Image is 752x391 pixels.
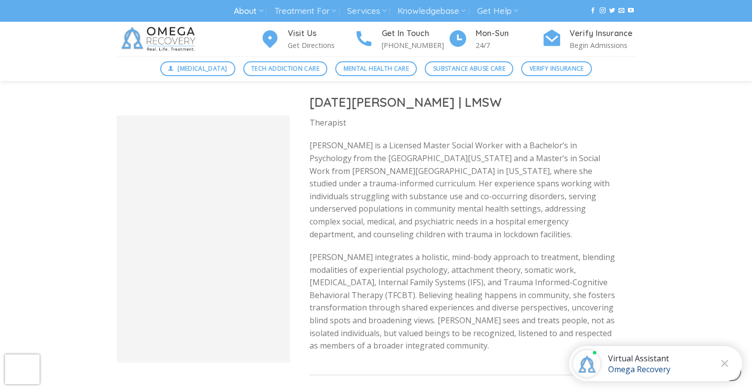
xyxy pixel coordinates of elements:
a: Services [347,2,386,20]
a: Tech Addiction Care [243,61,328,76]
h4: Get In Touch [382,27,448,40]
a: Get In Touch [PHONE_NUMBER] [354,27,448,51]
span: Verify Insurance [530,64,584,73]
a: Get Help [477,2,518,20]
a: About [234,2,263,20]
h4: Mon-Sun [476,27,542,40]
a: Send us an email [619,7,624,14]
a: Verify Insurance [521,61,592,76]
span: Substance Abuse Care [433,64,505,73]
span: Mental Health Care [344,64,409,73]
h4: Visit Us [288,27,354,40]
h2: [DATE][PERSON_NAME] | LMSW [310,93,616,110]
a: Mental Health Care [335,61,417,76]
a: Visit Us Get Directions [260,27,354,51]
span: Tech Addiction Care [251,64,319,73]
img: Omega Recovery [117,22,203,56]
a: Follow on YouTube [628,7,634,14]
a: Follow on Twitter [609,7,615,14]
p: [PERSON_NAME] is a Licensed Master Social Worker with a Bachelor’s in Psychology from the [GEOGRA... [310,139,616,240]
a: Treatment For [274,2,336,20]
h4: Verify Insurance [570,27,636,40]
a: [MEDICAL_DATA] [160,61,235,76]
p: Get Directions [288,40,354,51]
p: [PHONE_NUMBER] [382,40,448,51]
p: [PERSON_NAME] integrates a holistic, mind-body approach to treatment, blending modalities of expe... [310,251,616,352]
a: Substance Abuse Care [425,61,513,76]
p: 24/7 [476,40,542,51]
a: Verify Insurance Begin Admissions [542,27,636,51]
a: Follow on Instagram [599,7,605,14]
p: Therapist [310,116,616,129]
p: Begin Admissions [570,40,636,51]
span: [MEDICAL_DATA] [177,64,227,73]
a: Knowledgebase [398,2,466,20]
a: Follow on Facebook [590,7,596,14]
